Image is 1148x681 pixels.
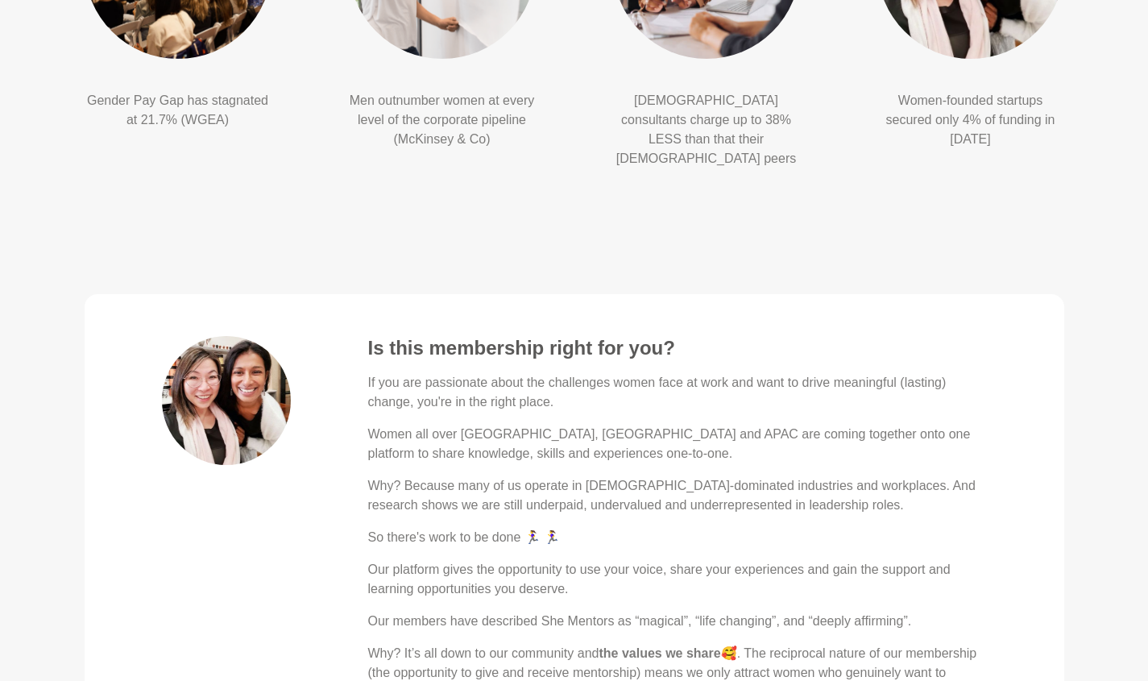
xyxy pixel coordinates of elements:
[877,91,1064,149] p: Women-founded startups secured only 4% of funding in [DATE]
[368,612,987,631] p: Our members have described She Mentors as “magical”, “life changing”, and “deeply affirming”.
[368,336,987,360] h4: Is this membership right for you?
[368,476,987,515] p: Why? Because many of us operate in [DEMOGRAPHIC_DATA]-dominated industries and workplaces. And re...
[599,646,720,660] strong: the values we share
[368,425,987,463] p: Women all over [GEOGRAPHIC_DATA], [GEOGRAPHIC_DATA] and APAC are coming together onto one platfor...
[368,528,987,547] p: So there's work to be done 🏃‍♀️ 🏃‍♀️
[368,560,987,599] p: Our platform gives the opportunity to use your voice, share your experiences and gain the support...
[85,91,271,130] p: Gender Pay Gap has stagnated at 21.7% (WGEA)
[349,91,536,149] p: Men outnumber women at every level of the corporate pipeline (McKinsey & Co)
[613,91,800,168] p: [DEMOGRAPHIC_DATA] consultants charge up to 38% LESS than that their [DEMOGRAPHIC_DATA] peers
[368,373,987,412] p: If you are passionate about the challenges women face at work and want to drive meaningful (lasti...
